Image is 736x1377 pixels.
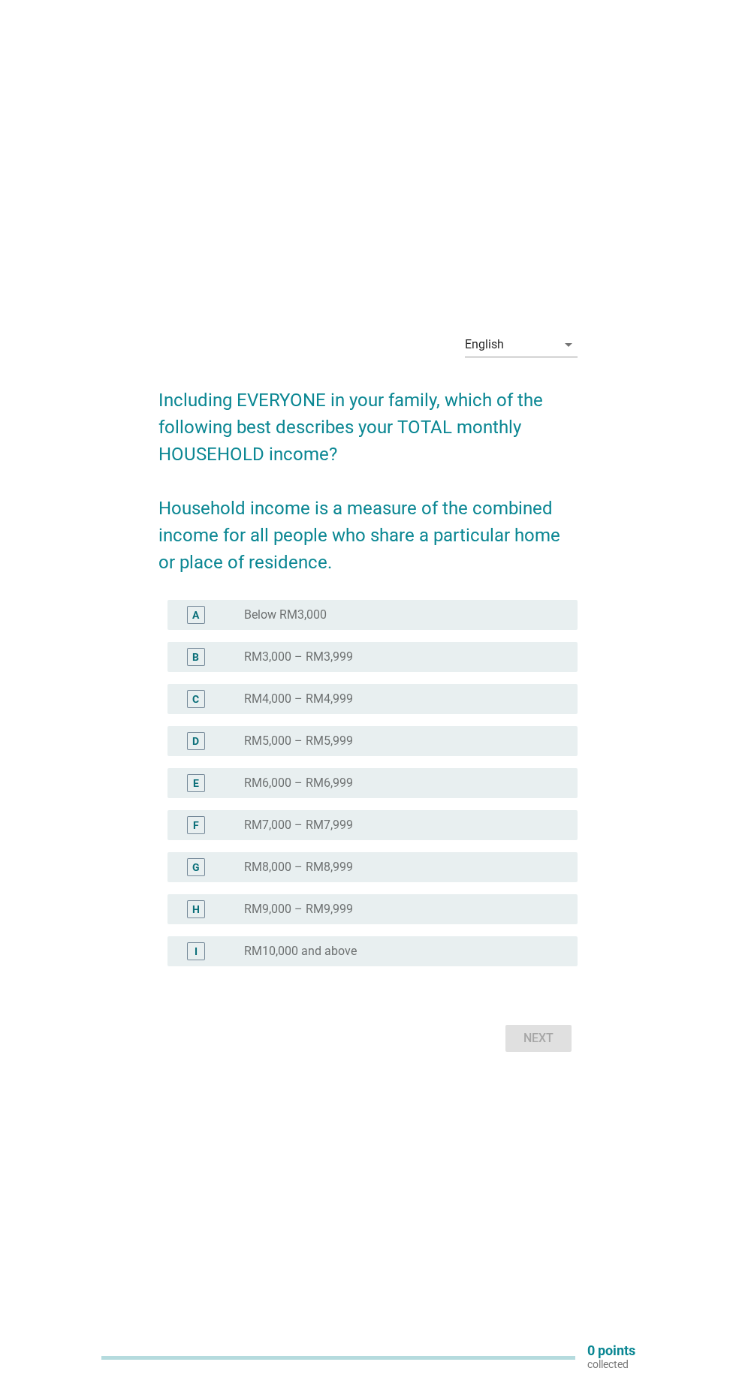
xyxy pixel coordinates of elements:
[244,692,353,707] label: RM4,000 – RM4,999
[192,649,199,665] div: B
[192,692,199,707] div: C
[192,860,200,875] div: G
[560,336,578,354] i: arrow_drop_down
[465,338,504,351] div: English
[195,944,198,960] div: I
[244,902,353,917] label: RM9,000 – RM9,999
[158,372,577,576] h2: Including EVERYONE in your family, which of the following best describes your TOTAL monthly HOUSE...
[192,902,200,917] div: H
[244,607,327,622] label: Below RM3,000
[244,649,353,664] label: RM3,000 – RM3,999
[193,776,199,791] div: E
[192,607,199,623] div: A
[244,818,353,833] label: RM7,000 – RM7,999
[244,734,353,749] label: RM5,000 – RM5,999
[587,1357,635,1371] p: collected
[192,734,199,749] div: D
[244,944,357,959] label: RM10,000 and above
[244,860,353,875] label: RM8,000 – RM8,999
[587,1344,635,1357] p: 0 points
[193,818,199,833] div: F
[244,776,353,791] label: RM6,000 – RM6,999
